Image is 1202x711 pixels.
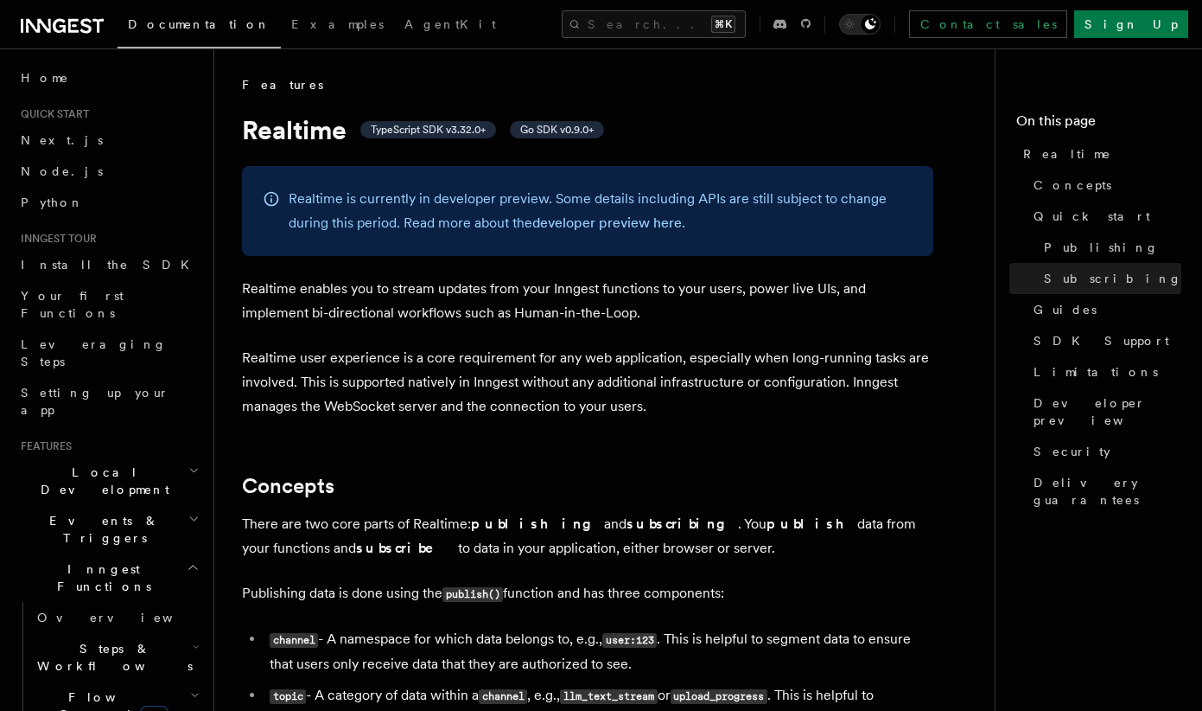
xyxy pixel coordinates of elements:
span: Limitations [1033,363,1158,381]
a: Documentation [118,5,281,48]
span: Features [14,439,72,453]
li: - A namespace for which data belongs to, e.g., . This is helpful to segment data to ensure that u... [264,627,933,676]
span: Overview [37,611,215,625]
a: Examples [281,5,394,47]
span: Developer preview [1033,394,1181,429]
code: channel [479,689,527,704]
code: upload_progress [671,689,767,704]
button: Inngest Functions [14,554,203,602]
code: channel [270,633,318,648]
span: Examples [291,17,384,31]
span: Inngest Functions [14,560,187,595]
button: Local Development [14,457,203,505]
a: Node.js [14,156,203,187]
span: AgentKit [404,17,496,31]
a: Next.js [14,125,203,156]
span: Inngest tour [14,232,97,246]
button: Events & Triggers [14,505,203,554]
span: Go SDK v0.9.0+ [520,123,594,137]
a: Subscribing [1037,263,1181,294]
h4: On this page [1016,111,1181,138]
button: Steps & Workflows [30,633,203,682]
span: Quick start [1033,208,1150,225]
span: Local Development [14,464,188,498]
span: Steps & Workflows [30,640,193,675]
p: There are two core parts of Realtime: and . You data from your functions and to data in your appl... [242,512,933,560]
strong: publish [766,516,857,532]
p: Realtime enables you to stream updates from your Inngest functions to your users, power live UIs,... [242,277,933,325]
a: Your first Functions [14,280,203,329]
p: Publishing data is done using the function and has three components: [242,581,933,606]
span: Next.js [21,133,103,147]
span: Home [21,69,69,86]
span: Concepts [1033,176,1111,194]
a: SDK Support [1027,325,1181,356]
span: Realtime [1023,145,1111,163]
kbd: ⌘K [711,16,735,33]
a: Home [14,62,203,93]
span: Subscribing [1044,270,1182,287]
button: Search...⌘K [562,10,746,38]
strong: publishing [471,516,604,532]
span: SDK Support [1033,332,1169,349]
a: Publishing [1037,232,1181,263]
a: Developer preview [1027,388,1181,436]
span: Publishing [1044,239,1159,256]
code: publish() [442,587,503,602]
a: Realtime [1016,138,1181,170]
a: AgentKit [394,5,506,47]
a: Overview [30,602,203,633]
span: Node.js [21,164,103,178]
span: Quick start [14,107,89,121]
strong: subscribe [356,540,458,556]
a: Guides [1027,294,1181,325]
span: Delivery guarantees [1033,474,1181,509]
span: Install the SDK [21,258,200,272]
a: Concepts [242,474,334,498]
p: Realtime is currently in developer preview. Some details including APIs are still subject to chan... [289,187,913,235]
code: topic [270,689,306,704]
a: Concepts [1027,170,1181,201]
a: developer preview here [532,215,682,231]
a: Leveraging Steps [14,329,203,377]
span: Guides [1033,301,1097,318]
a: Setting up your app [14,377,203,426]
h1: Realtime [242,114,933,145]
a: Delivery guarantees [1027,467,1181,516]
code: llm_text_stream [560,689,657,704]
span: Features [242,76,323,93]
a: Security [1027,436,1181,467]
a: Python [14,187,203,218]
a: Quick start [1027,201,1181,232]
code: user:123 [602,633,657,648]
span: Your first Functions [21,289,124,320]
strong: subscribing [626,516,738,532]
a: Limitations [1027,356,1181,388]
a: Contact sales [909,10,1067,38]
span: Documentation [128,17,270,31]
span: Leveraging Steps [21,337,167,368]
button: Toggle dark mode [839,14,881,35]
span: Python [21,195,84,209]
a: Sign Up [1074,10,1188,38]
p: Realtime user experience is a core requirement for any web application, especially when long-runn... [242,346,933,419]
span: Events & Triggers [14,512,188,547]
a: Install the SDK [14,249,203,280]
span: TypeScript SDK v3.32.0+ [371,123,486,137]
span: Security [1033,443,1110,460]
span: Setting up your app [21,386,169,417]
